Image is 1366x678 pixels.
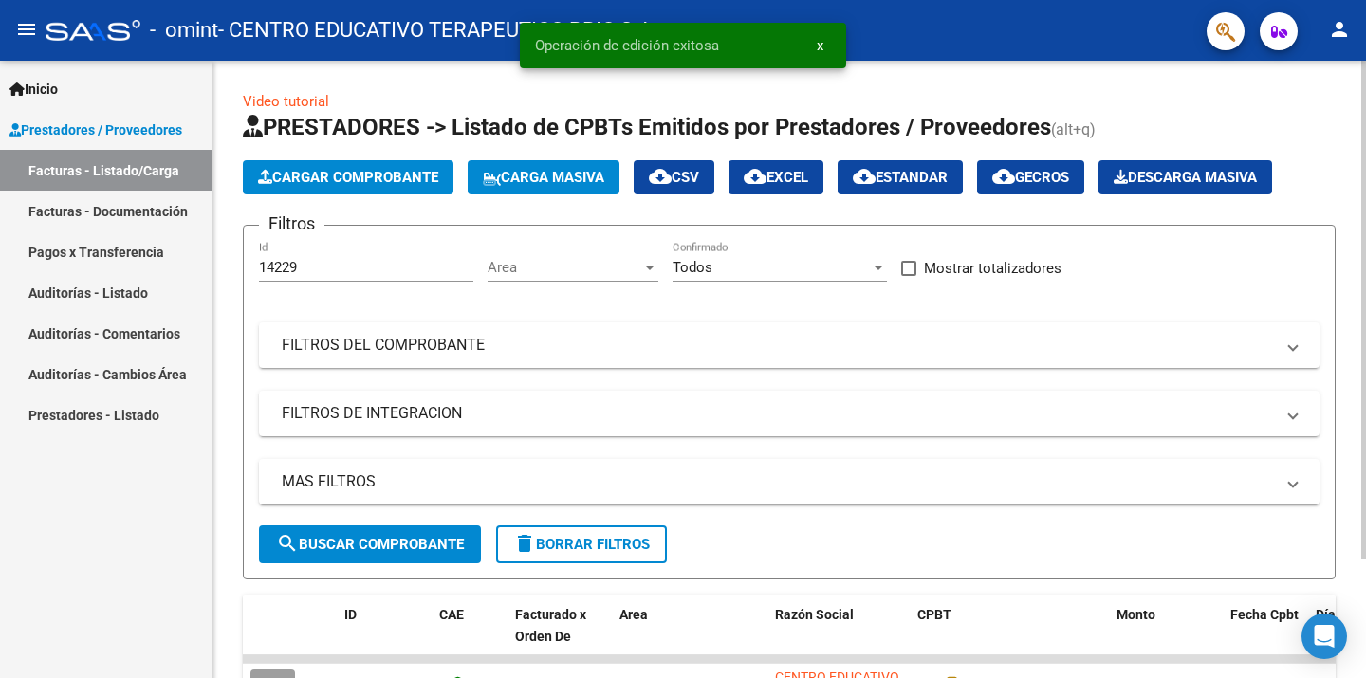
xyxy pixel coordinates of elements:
span: ID [344,607,357,622]
div: Open Intercom Messenger [1301,614,1347,659]
span: Todos [673,259,712,276]
mat-expansion-panel-header: FILTROS DEL COMPROBANTE [259,322,1320,368]
mat-icon: person [1328,18,1351,41]
span: Estandar [853,169,948,186]
span: Mostrar totalizadores [924,257,1061,280]
span: Area [619,607,648,622]
datatable-header-cell: Monto [1109,595,1223,678]
button: Borrar Filtros [496,525,667,563]
span: - CENTRO EDUCATIVO TERAPEUTICO BRIO S.A. [218,9,657,51]
button: Descarga Masiva [1098,160,1272,194]
mat-icon: cloud_download [649,165,672,188]
h3: Filtros [259,211,324,237]
span: CSV [649,169,699,186]
mat-icon: search [276,532,299,555]
span: Carga Masiva [483,169,604,186]
datatable-header-cell: Razón Social [767,595,910,678]
span: Prestadores / Proveedores [9,119,182,140]
mat-icon: delete [513,532,536,555]
span: - omint [150,9,218,51]
button: Gecros [977,160,1084,194]
datatable-header-cell: ID [337,595,432,678]
datatable-header-cell: Fecha Cpbt [1223,595,1308,678]
span: Descarga Masiva [1114,169,1257,186]
a: Video tutorial [243,93,329,110]
span: x [817,37,823,54]
mat-icon: cloud_download [853,165,876,188]
mat-panel-title: FILTROS DEL COMPROBANTE [282,335,1274,356]
button: Estandar [838,160,963,194]
span: Gecros [992,169,1069,186]
span: (alt+q) [1051,120,1096,138]
mat-panel-title: MAS FILTROS [282,471,1274,492]
mat-icon: cloud_download [744,165,766,188]
span: Facturado x Orden De [515,607,586,644]
datatable-header-cell: Facturado x Orden De [508,595,612,678]
span: Area [488,259,641,276]
span: Razón Social [775,607,854,622]
mat-expansion-panel-header: MAS FILTROS [259,459,1320,504]
button: CSV [634,160,714,194]
span: Operación de edición exitosa [535,36,719,55]
span: Fecha Cpbt [1230,607,1299,622]
datatable-header-cell: Area [612,595,740,678]
span: PRESTADORES -> Listado de CPBTs Emitidos por Prestadores / Proveedores [243,114,1051,140]
span: Cargar Comprobante [258,169,438,186]
span: EXCEL [744,169,808,186]
span: Inicio [9,79,58,100]
button: EXCEL [729,160,823,194]
mat-expansion-panel-header: FILTROS DE INTEGRACION [259,391,1320,436]
datatable-header-cell: CPBT [910,595,1109,678]
span: CPBT [917,607,951,622]
span: CAE [439,607,464,622]
button: Buscar Comprobante [259,525,481,563]
mat-icon: cloud_download [992,165,1015,188]
datatable-header-cell: CAE [432,595,508,678]
span: Monto [1117,607,1155,622]
span: Borrar Filtros [513,536,650,553]
app-download-masive: Descarga masiva de comprobantes (adjuntos) [1098,160,1272,194]
button: x [802,28,839,63]
button: Carga Masiva [468,160,619,194]
mat-panel-title: FILTROS DE INTEGRACION [282,403,1274,424]
mat-icon: menu [15,18,38,41]
span: Buscar Comprobante [276,536,464,553]
button: Cargar Comprobante [243,160,453,194]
